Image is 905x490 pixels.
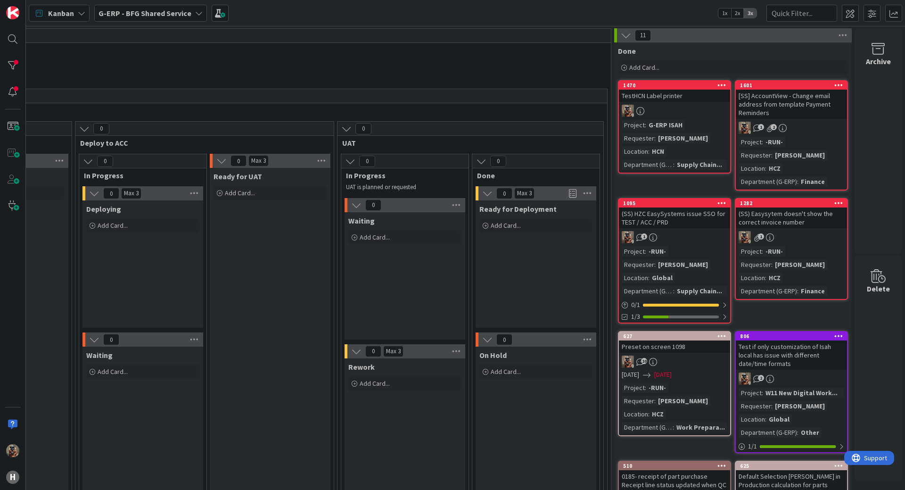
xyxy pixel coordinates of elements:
[771,124,777,130] span: 2
[48,8,74,19] span: Kanban
[619,199,730,228] div: 1095(SS) HZC EasySystems issue SSO for TEST / ACC / PRD
[739,137,762,147] div: Project
[731,8,744,18] span: 2x
[355,123,371,134] span: 0
[656,259,710,270] div: [PERSON_NAME]
[736,199,847,228] div: 1282(SS) Easysytem doesn't show the correct invoice number
[103,188,119,199] span: 0
[86,204,121,214] span: Deploying
[740,200,847,207] div: 1282
[618,80,731,174] a: 1470TestHCN Label printerVKProject:G-ERP ISAHRequester:[PERSON_NAME]Location:HCNDepartment (G-ERP...
[629,63,659,72] span: Add Card...
[736,462,847,470] div: 625
[619,81,730,102] div: 1470TestHCN Label printer
[342,138,592,148] span: UAT
[798,286,827,296] div: Finance
[867,283,890,294] div: Delete
[646,246,668,257] div: -RUN-
[763,246,785,257] div: -RUN-
[490,156,506,167] span: 0
[86,350,113,360] span: Waiting
[622,231,634,243] img: VK
[386,349,401,354] div: Max 3
[619,208,730,228] div: (SS) HZC EasySystems issue SSO for TEST / ACC / PRD
[739,163,765,174] div: Location
[619,105,730,117] div: VK
[740,333,847,340] div: 806
[346,171,457,180] span: In Progress
[673,422,674,432] span: :
[758,233,764,240] span: 1
[619,199,730,208] div: 1095
[619,356,730,368] div: VK
[740,82,847,89] div: 1601
[622,422,673,432] div: Department (G-ERP)
[674,422,727,432] div: Work Prepara...
[93,123,109,134] span: 0
[98,221,128,230] span: Add Card...
[622,370,639,380] span: [DATE]
[736,373,847,385] div: VK
[797,176,798,187] span: :
[619,332,730,341] div: 627
[622,409,648,419] div: Location
[645,120,646,130] span: :
[648,273,650,283] span: :
[623,82,730,89] div: 1470
[758,375,764,381] span: 2
[739,150,771,160] div: Requester
[496,334,512,345] span: 0
[623,463,730,469] div: 510
[479,350,507,360] span: On Hold
[622,259,654,270] div: Requester
[20,1,43,13] span: Support
[736,208,847,228] div: (SS) Easysytem doesn't show the correct invoice number
[230,155,247,166] span: 0
[346,183,457,191] p: UAT is planned or requested
[124,191,139,196] div: Max 3
[748,441,757,451] span: 1 / 1
[648,146,650,157] span: :
[645,382,646,393] span: :
[646,382,668,393] div: -RUN-
[618,331,731,436] a: 627Preset on screen 1098VK[DATE][DATE]Project:-RUN-Requester:[PERSON_NAME]Location:HCZDepartment ...
[517,191,532,196] div: Max 3
[365,199,381,211] span: 0
[797,427,798,438] span: :
[97,156,113,167] span: 0
[622,286,673,296] div: Department (G-ERP)
[622,146,648,157] div: Location
[673,159,675,170] span: :
[736,341,847,370] div: Test if only customization of Isah local has issue with different date/time formats
[735,198,848,300] a: 1282(SS) Easysytem doesn't show the correct invoice numberVKProject:-RUN-Requester:[PERSON_NAME]L...
[631,300,640,310] span: 0 / 1
[650,409,666,419] div: HCZ
[736,90,847,119] div: [SS] AccountView - Change email address from template Payment Reminders
[479,204,557,214] span: Ready for Deployment
[773,259,827,270] div: [PERSON_NAME]
[98,367,128,376] span: Add Card...
[646,120,685,130] div: G-ERP ISAH
[619,462,730,470] div: 510
[763,137,785,147] div: -RUN-
[798,176,827,187] div: Finance
[739,414,765,424] div: Location
[477,171,588,180] span: Done
[654,259,656,270] span: :
[739,373,751,385] img: VK
[739,246,762,257] div: Project
[773,150,827,160] div: [PERSON_NAME]
[650,146,666,157] div: HCN
[771,259,773,270] span: :
[641,358,647,364] span: 10
[762,246,763,257] span: :
[360,233,390,241] span: Add Card...
[735,80,848,191] a: 1601[SS] AccountView - Change email address from template Payment RemindersVKProject:-RUN-Request...
[758,124,764,130] span: 1
[736,122,847,134] div: VK
[622,246,645,257] div: Project
[736,332,847,341] div: 806
[619,299,730,311] div: 0/1
[622,356,634,368] img: VK
[359,156,375,167] span: 0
